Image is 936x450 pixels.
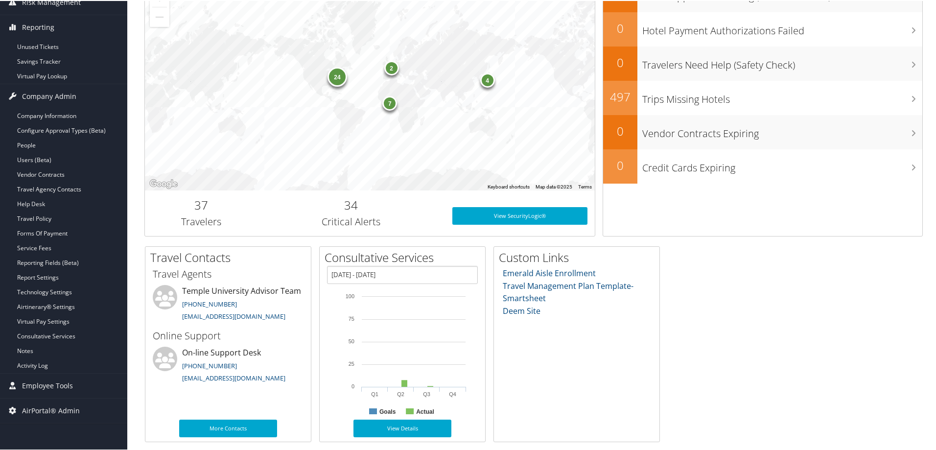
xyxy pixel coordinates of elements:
li: Temple University Advisor Team [148,284,308,324]
h3: Travelers [152,214,250,228]
img: Google [147,177,180,189]
h3: Vendor Contracts Expiring [642,121,922,140]
h3: Critical Alerts [265,214,438,228]
div: 7 [382,95,397,110]
a: 497Trips Missing Hotels [603,80,922,114]
h2: 37 [152,196,250,213]
a: View Details [353,419,451,436]
a: 0Vendor Contracts Expiring [603,114,922,148]
span: Map data ©2025 [536,183,572,189]
a: 0Travelers Need Help (Safety Check) [603,46,922,80]
tspan: 25 [349,360,354,366]
div: 2 [384,59,398,74]
h2: 497 [603,88,637,104]
a: 0Credit Cards Expiring [603,148,922,183]
h2: Travel Contacts [150,248,311,265]
a: More Contacts [179,419,277,436]
h2: 0 [603,53,637,70]
text: Q4 [449,390,456,396]
h3: Travelers Need Help (Safety Check) [642,52,922,71]
text: Goals [379,407,396,414]
h3: Online Support [153,328,304,342]
a: Terms (opens in new tab) [578,183,592,189]
button: Keyboard shortcuts [488,183,530,189]
h3: Credit Cards Expiring [642,155,922,174]
text: Q2 [397,390,404,396]
text: Q3 [423,390,430,396]
a: Emerald Aisle Enrollment [503,267,596,278]
h3: Travel Agents [153,266,304,280]
a: Travel Management Plan Template- Smartsheet [503,280,633,303]
h2: Custom Links [499,248,659,265]
a: Deem Site [503,305,540,315]
a: Open this area in Google Maps (opens a new window) [147,177,180,189]
tspan: 0 [351,382,354,388]
li: On-line Support Desk [148,346,308,386]
button: Zoom out [150,6,169,26]
div: 4 [480,72,494,87]
div: 24 [328,66,347,86]
tspan: 75 [349,315,354,321]
h2: 0 [603,122,637,139]
h2: Consultative Services [325,248,485,265]
a: [EMAIL_ADDRESS][DOMAIN_NAME] [182,373,285,381]
a: 0Hotel Payment Authorizations Failed [603,11,922,46]
tspan: 50 [349,337,354,343]
span: Employee Tools [22,373,73,397]
span: Reporting [22,14,54,39]
a: [PHONE_NUMBER] [182,360,237,369]
text: Q1 [371,390,378,396]
h2: 0 [603,156,637,173]
h2: 0 [603,19,637,36]
tspan: 100 [346,292,354,298]
a: [PHONE_NUMBER] [182,299,237,308]
a: View SecurityLogic® [452,206,587,224]
text: Actual [416,407,434,414]
span: AirPortal® Admin [22,398,80,422]
span: Company Admin [22,83,76,108]
h3: Trips Missing Hotels [642,87,922,105]
a: [EMAIL_ADDRESS][DOMAIN_NAME] [182,311,285,320]
h3: Hotel Payment Authorizations Failed [642,18,922,37]
h2: 34 [265,196,438,213]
